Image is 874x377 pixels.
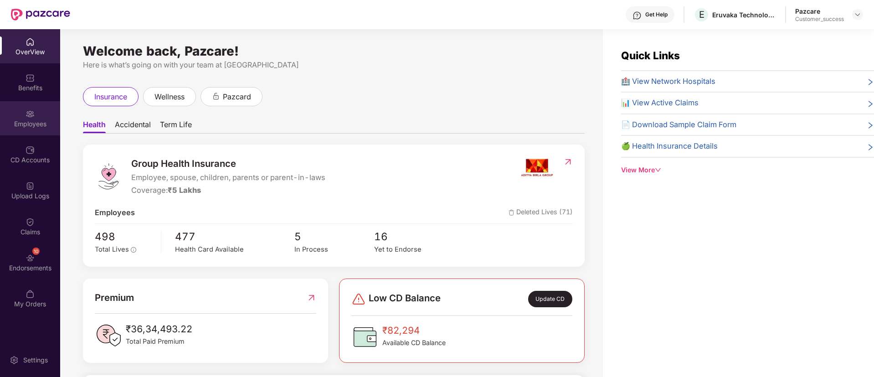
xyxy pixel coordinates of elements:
img: CDBalanceIcon [351,323,379,351]
div: Eruvaka Technologies Private Limited [712,10,776,19]
img: svg+xml;base64,PHN2ZyBpZD0iSGVscC0zMngzMiIgeG1sbnM9Imh0dHA6Ly93d3cudzMub3JnLzIwMDAvc3ZnIiB3aWR0aD... [632,11,642,20]
img: svg+xml;base64,PHN2ZyBpZD0iQmVuZWZpdHMiIHhtbG5zPSJodHRwOi8vd3d3LnczLm9yZy8yMDAwL3N2ZyIgd2lkdGg9Ij... [26,73,35,83]
img: PaidPremiumIcon [95,322,122,349]
div: View More [621,165,874,175]
span: Health [83,120,106,133]
div: 10 [32,248,40,255]
span: 477 [175,228,294,245]
img: insurerIcon [520,156,554,179]
img: svg+xml;base64,PHN2ZyBpZD0iRW5kb3JzZW1lbnRzIiB4bWxucz0iaHR0cDovL3d3dy53My5vcmcvMjAwMC9zdmciIHdpZH... [26,253,35,263]
img: svg+xml;base64,PHN2ZyBpZD0iSG9tZSIgeG1sbnM9Imh0dHA6Ly93d3cudzMub3JnLzIwMDAvc3ZnIiB3aWR0aD0iMjAiIG... [26,37,35,46]
img: svg+xml;base64,PHN2ZyBpZD0iRHJvcGRvd24tMzJ4MzIiIHhtbG5zPSJodHRwOi8vd3d3LnczLm9yZy8yMDAwL3N2ZyIgd2... [854,11,861,18]
span: 🏥 View Network Hospitals [621,76,715,88]
span: wellness [154,91,185,103]
span: 📄 Download Sample Claim Form [621,119,736,131]
img: svg+xml;base64,PHN2ZyBpZD0iU2V0dGluZy0yMHgyMCIgeG1sbnM9Imh0dHA6Ly93d3cudzMub3JnLzIwMDAvc3ZnIiB3aW... [10,356,19,365]
img: svg+xml;base64,PHN2ZyBpZD0iTXlfT3JkZXJzIiBkYXRhLW5hbWU9Ik15IE9yZGVycyIgeG1sbnM9Imh0dHA6Ly93d3cudz... [26,289,35,299]
div: Health Card Available [175,244,294,255]
img: logo [95,163,122,190]
span: ₹5 Lakhs [168,186,201,195]
div: Pazcare [795,7,844,15]
img: svg+xml;base64,PHN2ZyBpZD0iRW1wbG95ZWVzIiB4bWxucz0iaHR0cDovL3d3dy53My5vcmcvMjAwMC9zdmciIHdpZHRoPS... [26,109,35,119]
span: Total Lives [95,245,129,253]
img: deleteIcon [509,210,514,216]
span: Term Life [160,120,192,133]
span: ₹36,34,493.22 [126,322,192,336]
span: right [867,142,874,152]
span: 5 [294,228,374,245]
img: svg+xml;base64,PHN2ZyBpZD0iRGFuZ2VyLTMyeDMyIiB4bWxucz0iaHR0cDovL3d3dy53My5vcmcvMjAwMC9zdmciIHdpZH... [351,292,366,306]
span: Quick Links [621,49,680,62]
img: svg+xml;base64,PHN2ZyBpZD0iQ2xhaW0iIHhtbG5zPSJodHRwOi8vd3d3LnczLm9yZy8yMDAwL3N2ZyIgd2lkdGg9IjIwIi... [26,217,35,227]
div: animation [212,92,220,100]
div: Update CD [528,291,572,307]
span: Group Health Insurance [131,156,325,171]
span: down [655,167,661,173]
div: Welcome back, Pazcare! [83,47,585,55]
div: Here is what’s going on with your team at [GEOGRAPHIC_DATA] [83,59,585,71]
span: right [867,99,874,109]
span: ₹82,294 [382,323,446,338]
span: Total Paid Premium [126,336,192,346]
img: svg+xml;base64,PHN2ZyBpZD0iQ0RfQWNjb3VudHMiIGRhdGEtbmFtZT0iQ0QgQWNjb3VudHMiIHhtbG5zPSJodHRwOi8vd3... [26,145,35,155]
span: 🍏 Health Insurance Details [621,140,718,152]
span: 498 [95,228,154,245]
div: Get Help [645,11,668,18]
span: E [699,9,704,20]
span: Employee, spouse, children, parents or parent-in-laws [131,172,325,184]
div: In Process [294,244,374,255]
div: Settings [21,356,51,365]
span: insurance [94,91,127,103]
div: Yet to Endorse [374,244,454,255]
div: Coverage: [131,185,325,196]
span: Employees [95,207,135,219]
img: RedirectIcon [307,290,316,305]
img: New Pazcare Logo [11,9,70,21]
span: pazcard [223,91,251,103]
span: Accidental [115,120,151,133]
span: 📊 View Active Claims [621,97,699,109]
span: Low CD Balance [369,291,441,307]
span: Available CD Balance [382,338,446,348]
span: info-circle [131,247,136,253]
span: 16 [374,228,454,245]
span: right [867,121,874,131]
span: Premium [95,290,134,305]
img: RedirectIcon [563,157,573,166]
span: Deleted Lives (71) [509,207,573,219]
div: Customer_success [795,15,844,23]
img: svg+xml;base64,PHN2ZyBpZD0iVXBsb2FkX0xvZ3MiIGRhdGEtbmFtZT0iVXBsb2FkIExvZ3MiIHhtbG5zPSJodHRwOi8vd3... [26,181,35,191]
span: right [867,77,874,88]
